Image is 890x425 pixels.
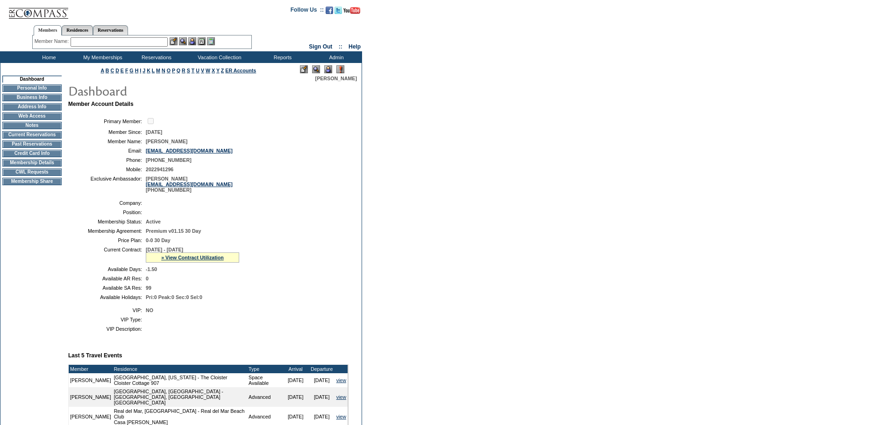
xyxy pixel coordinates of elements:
span: :: [339,43,342,50]
a: P [172,68,175,73]
img: View Mode [312,65,320,73]
img: Impersonate [324,65,332,73]
span: Active [146,219,161,224]
a: X [212,68,215,73]
td: Price Plan: [72,237,142,243]
img: Reservations [198,37,206,45]
span: -1.50 [146,266,157,272]
a: M [156,68,160,73]
td: Space Available [247,373,283,387]
a: ER Accounts [225,68,256,73]
td: Type [247,365,283,373]
td: Membership Details [2,159,62,167]
a: N [162,68,165,73]
span: [PERSON_NAME] [146,139,187,144]
td: Notes [2,122,62,129]
td: Company: [72,200,142,206]
td: Member Name: [72,139,142,144]
td: Available Holidays: [72,294,142,300]
a: E [121,68,124,73]
td: Web Access [2,112,62,120]
img: Impersonate [188,37,196,45]
td: VIP Description: [72,326,142,332]
a: D [115,68,119,73]
a: Residences [62,25,93,35]
a: Members [34,25,62,35]
a: S [187,68,190,73]
td: Member Since: [72,129,142,135]
img: View [179,37,187,45]
a: I [140,68,141,73]
td: [DATE] [283,373,309,387]
span: [DATE] [146,129,162,135]
a: Q [177,68,180,73]
a: view [336,414,346,419]
td: Reports [255,51,308,63]
img: b_edit.gif [170,37,178,45]
a: Sign Out [309,43,332,50]
span: 2022941296 [146,167,173,172]
a: view [336,377,346,383]
td: Vacation Collection [182,51,255,63]
b: Last 5 Travel Events [68,352,122,359]
img: Follow us on Twitter [335,7,342,14]
a: » View Contract Utilization [161,255,224,260]
img: b_calculator.gif [207,37,215,45]
a: [EMAIL_ADDRESS][DOMAIN_NAME] [146,148,233,153]
td: Address Info [2,103,62,111]
img: pgTtlDashboard.gif [68,81,255,100]
a: Y [216,68,220,73]
a: L [152,68,155,73]
td: Current Contract: [72,247,142,263]
a: T [192,68,195,73]
a: V [201,68,204,73]
img: Subscribe to our YouTube Channel [343,7,360,14]
td: Admin [308,51,362,63]
span: [DATE] - [DATE] [146,247,183,252]
span: 0 [146,276,149,281]
a: Follow us on Twitter [335,9,342,15]
a: B [106,68,109,73]
a: Help [349,43,361,50]
img: Become our fan on Facebook [326,7,333,14]
td: [GEOGRAPHIC_DATA], [GEOGRAPHIC_DATA] - [GEOGRAPHIC_DATA], [GEOGRAPHIC_DATA] [GEOGRAPHIC_DATA] [113,387,247,407]
a: Subscribe to our YouTube Channel [343,9,360,15]
span: [PERSON_NAME] [PHONE_NUMBER] [146,176,233,193]
span: NO [146,307,153,313]
td: [DATE] [309,387,335,407]
td: Arrival [283,365,309,373]
td: [DATE] [283,387,309,407]
td: Email: [72,148,142,153]
span: Pri:0 Peak:0 Sec:0 Sel:0 [146,294,202,300]
td: [DATE] [309,373,335,387]
td: Reservations [128,51,182,63]
span: Premium v01.15 30 Day [146,228,201,234]
div: Member Name: [35,37,71,45]
span: [PERSON_NAME] [315,76,357,81]
a: R [182,68,185,73]
a: Reservations [93,25,128,35]
td: Membership Status: [72,219,142,224]
td: Mobile: [72,167,142,172]
a: U [196,68,199,73]
td: Exclusive Ambassador: [72,176,142,193]
td: Membership Agreement: [72,228,142,234]
td: Credit Card Info [2,150,62,157]
a: view [336,394,346,400]
td: Available SA Res: [72,285,142,291]
td: [GEOGRAPHIC_DATA], [US_STATE] - The Cloister Cloister Cottage 907 [113,373,247,387]
a: [EMAIL_ADDRESS][DOMAIN_NAME] [146,181,233,187]
span: [PHONE_NUMBER] [146,157,192,163]
td: VIP: [72,307,142,313]
td: Primary Member: [72,117,142,125]
td: Dashboard [2,76,62,83]
img: Log Concern/Member Elevation [336,65,344,73]
td: Personal Info [2,84,62,92]
a: F [125,68,128,73]
a: H [135,68,139,73]
a: C [110,68,114,73]
td: My Memberships [75,51,128,63]
a: Become our fan on Facebook [326,9,333,15]
a: W [206,68,210,73]
td: Past Reservations [2,140,62,148]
